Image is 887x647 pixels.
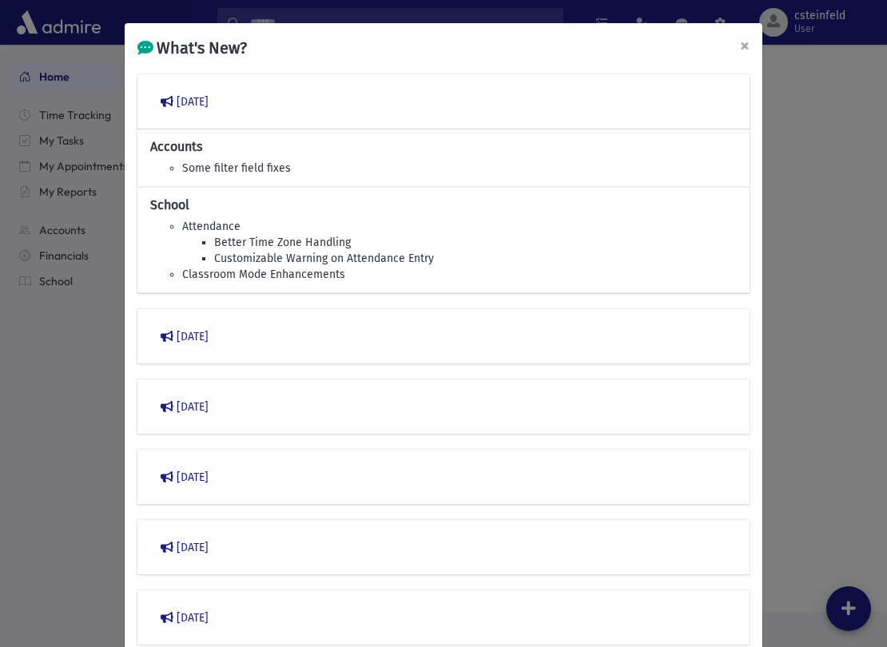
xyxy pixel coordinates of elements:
[182,219,737,235] li: Attendance
[150,462,737,491] button: [DATE]
[150,603,737,632] button: [DATE]
[740,34,750,57] span: ×
[150,139,737,154] h6: Accounts
[150,87,737,116] button: [DATE]
[150,197,737,212] h6: School
[727,23,762,68] button: Close
[214,251,737,267] li: Customizable Warning on Attendance Entry
[214,235,737,251] li: Better Time Zone Handling
[137,36,247,60] h5: What's New?
[182,161,737,177] li: Some filter field fixes
[150,392,737,421] button: [DATE]
[182,267,737,283] li: Classroom Mode Enhancements
[150,533,737,562] button: [DATE]
[150,322,737,351] button: [DATE]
